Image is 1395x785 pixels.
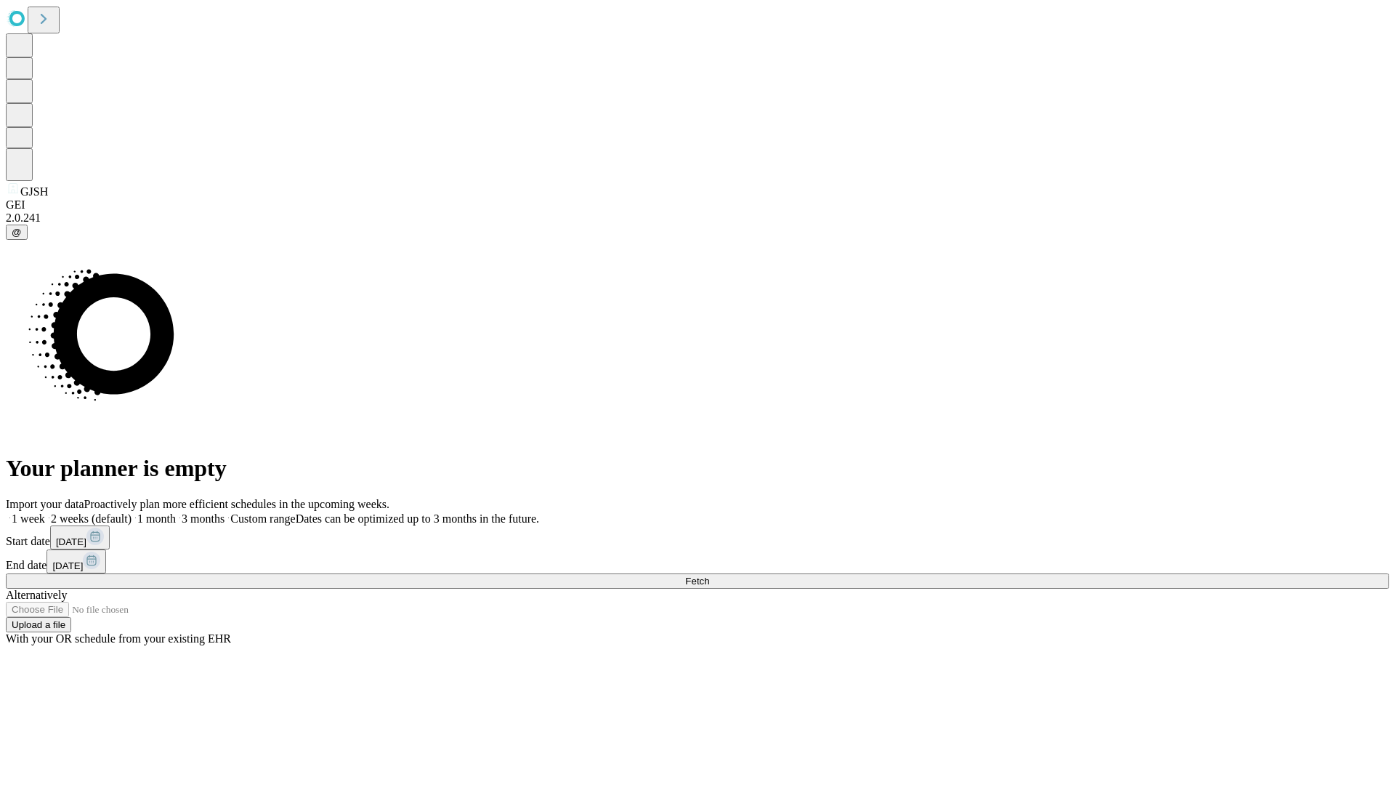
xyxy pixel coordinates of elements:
span: With your OR schedule from your existing EHR [6,632,231,645]
span: @ [12,227,22,238]
div: GEI [6,198,1389,212]
span: GJSH [20,185,48,198]
span: Dates can be optimized up to 3 months in the future. [296,512,539,525]
button: @ [6,225,28,240]
span: Alternatively [6,589,67,601]
div: End date [6,549,1389,573]
h1: Your planner is empty [6,455,1389,482]
div: 2.0.241 [6,212,1389,225]
span: [DATE] [52,560,83,571]
span: 1 week [12,512,45,525]
button: [DATE] [50,526,110,549]
span: 1 month [137,512,176,525]
span: 2 weeks (default) [51,512,132,525]
span: Fetch [685,576,709,587]
span: Custom range [230,512,295,525]
span: 3 months [182,512,225,525]
button: Fetch [6,573,1389,589]
button: [DATE] [46,549,106,573]
span: [DATE] [56,536,86,547]
span: Import your data [6,498,84,510]
span: Proactively plan more efficient schedules in the upcoming weeks. [84,498,389,510]
div: Start date [6,526,1389,549]
button: Upload a file [6,617,71,632]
